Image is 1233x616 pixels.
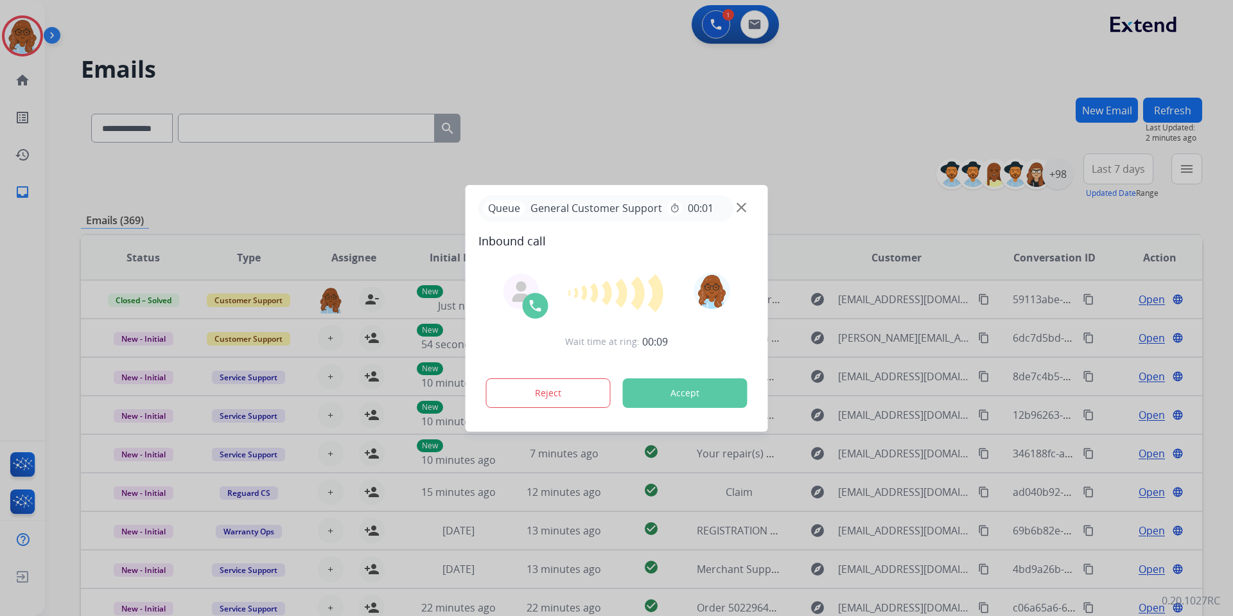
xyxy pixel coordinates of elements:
[737,202,746,212] img: close-button
[623,378,748,408] button: Accept
[486,378,611,408] button: Reject
[528,298,543,313] img: call-icon
[642,334,668,349] span: 00:09
[670,203,680,213] mat-icon: timer
[484,200,525,216] p: Queue
[694,273,730,309] img: avatar
[478,232,755,250] span: Inbound call
[511,281,532,302] img: agent-avatar
[1162,593,1220,608] p: 0.20.1027RC
[688,200,713,216] span: 00:01
[565,335,640,348] span: Wait time at ring:
[525,200,667,216] span: General Customer Support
